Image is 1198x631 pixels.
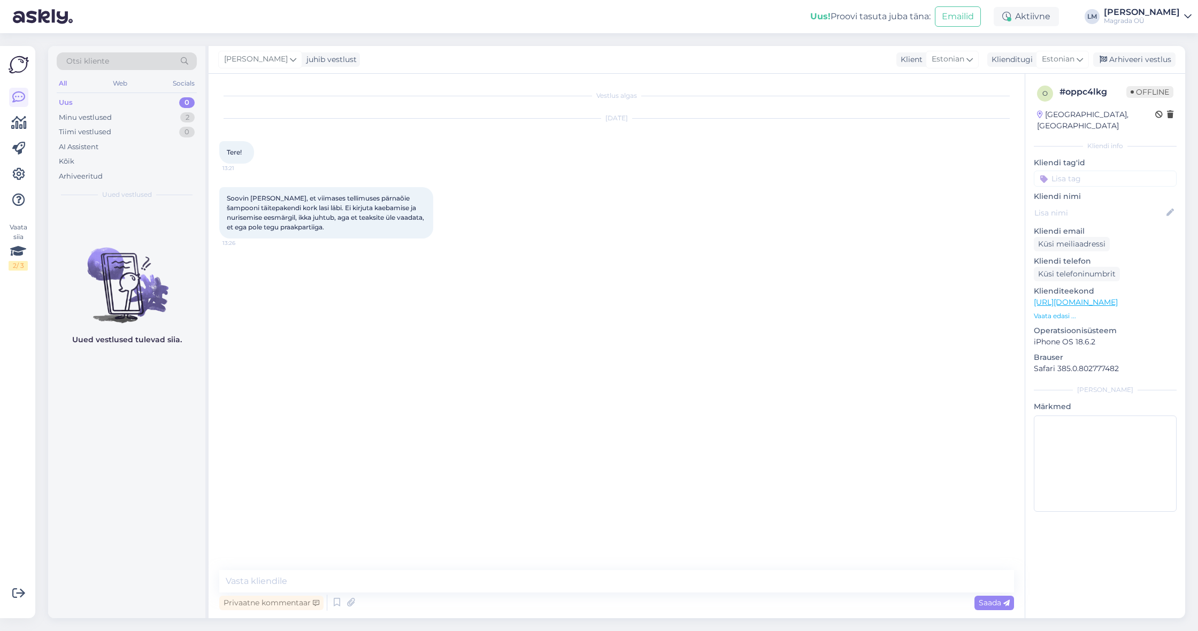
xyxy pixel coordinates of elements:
button: Emailid [935,6,981,27]
div: Kõik [59,156,74,167]
div: Socials [171,76,197,90]
p: Klienditeekond [1034,286,1177,297]
div: 2 / 3 [9,261,28,271]
div: Küsi telefoninumbrit [1034,267,1120,281]
div: # oppc4lkg [1059,86,1126,98]
div: [GEOGRAPHIC_DATA], [GEOGRAPHIC_DATA] [1037,109,1155,132]
span: Tere! [227,148,242,156]
div: juhib vestlust [302,54,357,65]
div: Aktiivne [994,7,1059,26]
div: Magrada OÜ [1104,17,1180,25]
div: AI Assistent [59,142,98,152]
div: All [57,76,69,90]
span: Soovin [PERSON_NAME], et viimases tellimuses pärnaõie šampooni täitepakendi kork lasi läbi. Ei ki... [227,194,426,231]
p: Uued vestlused tulevad siia. [72,334,182,345]
a: [PERSON_NAME]Magrada OÜ [1104,8,1192,25]
p: Brauser [1034,352,1177,363]
p: Kliendi tag'id [1034,157,1177,168]
div: [DATE] [219,113,1014,123]
p: Safari 385.0.802777482 [1034,363,1177,374]
div: Klienditugi [987,54,1033,65]
div: Klient [896,54,923,65]
p: Operatsioonisüsteem [1034,325,1177,336]
div: [PERSON_NAME] [1104,8,1180,17]
div: Tiimi vestlused [59,127,111,137]
div: Uus [59,97,73,108]
div: LM [1085,9,1100,24]
div: Minu vestlused [59,112,112,123]
span: [PERSON_NAME] [224,53,288,65]
div: 0 [179,97,195,108]
p: Kliendi telefon [1034,256,1177,267]
img: No chats [48,228,205,325]
input: Lisa nimi [1034,207,1164,219]
div: 0 [179,127,195,137]
img: Askly Logo [9,55,29,75]
p: Vaata edasi ... [1034,311,1177,321]
span: Offline [1126,86,1173,98]
span: o [1042,89,1048,97]
div: Küsi meiliaadressi [1034,237,1110,251]
div: Kliendi info [1034,141,1177,151]
div: Vaata siia [9,222,28,271]
div: Arhiveeritud [59,171,103,182]
input: Lisa tag [1034,171,1177,187]
span: 13:21 [222,164,263,172]
span: 13:26 [222,239,263,247]
div: Vestlus algas [219,91,1014,101]
span: Estonian [1042,53,1074,65]
a: [URL][DOMAIN_NAME] [1034,297,1118,307]
span: Uued vestlused [102,190,152,199]
div: 2 [180,112,195,123]
div: [PERSON_NAME] [1034,385,1177,395]
span: Estonian [932,53,964,65]
b: Uus! [810,11,831,21]
p: Kliendi email [1034,226,1177,237]
p: Märkmed [1034,401,1177,412]
div: Proovi tasuta juba täna: [810,10,931,23]
p: Kliendi nimi [1034,191,1177,202]
span: Saada [979,598,1010,607]
div: Web [111,76,129,90]
p: iPhone OS 18.6.2 [1034,336,1177,348]
div: Privaatne kommentaar [219,596,324,610]
span: Otsi kliente [66,56,109,67]
div: Arhiveeri vestlus [1093,52,1176,67]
